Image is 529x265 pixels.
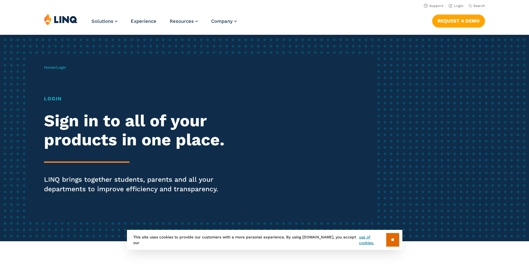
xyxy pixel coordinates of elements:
[44,111,248,149] h2: Sign in to all of your products in one place.
[44,95,248,103] h1: Login
[91,18,117,24] a: Solutions
[56,65,66,70] span: Login
[432,15,485,27] a: Request a Demo
[469,3,485,8] button: Open Search Bar
[44,175,248,194] p: LINQ brings together students, parents and all your departments to improve efficiency and transpa...
[359,234,386,246] a: use of cookies.
[211,18,233,24] span: Company
[44,65,66,70] span: /
[449,4,463,8] a: Login
[127,230,402,250] div: This site uses cookies to provide our customers with a more personal experience. By using [DOMAIN...
[131,18,156,24] a: Experience
[211,18,237,24] a: Company
[44,65,55,70] a: Home
[473,4,485,8] span: Search
[91,18,113,24] span: Solutions
[170,18,198,24] a: Resources
[424,4,444,8] a: Support
[44,13,78,25] img: LINQ | K‑12 Software
[432,13,485,27] nav: Button Navigation
[91,13,237,34] nav: Primary Navigation
[170,18,194,24] span: Resources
